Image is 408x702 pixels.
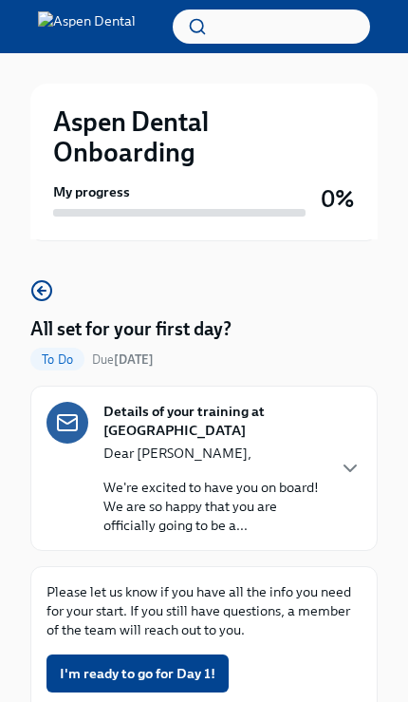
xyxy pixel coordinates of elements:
p: Dear [PERSON_NAME], [103,444,324,463]
h2: Aspen Dental Onboarding [53,106,355,167]
p: Please let us know if you have all the info you need for your start. If you still have questions,... [46,582,362,639]
img: Aspen Dental [38,11,136,42]
span: I'm ready to go for Day 1! [60,664,215,683]
strong: Details of your training at [GEOGRAPHIC_DATA] [103,402,324,440]
button: I'm ready to go for Day 1! [46,655,229,693]
h4: All set for your first day? [30,317,232,340]
strong: My progress [53,182,130,201]
span: September 11th, 2025 09:00 [92,351,154,369]
span: To Do [30,352,84,367]
span: Due [92,352,154,367]
p: We're excited to have you on board! We are so happy that you are officially going to be a... [103,478,324,535]
strong: [DATE] [114,352,154,367]
h3: 0% [321,186,355,213]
